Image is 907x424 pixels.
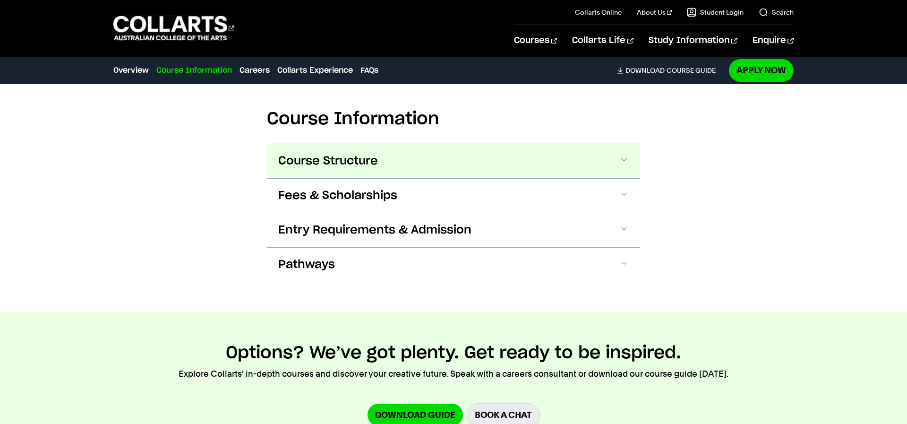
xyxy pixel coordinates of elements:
[514,25,557,56] a: Courses
[113,65,149,76] a: Overview
[637,8,672,17] a: About Us
[267,109,640,130] h2: Course Information
[226,343,681,363] h2: Options? We’ve got plenty. Get ready to be inspired.
[278,257,335,272] span: Pathways
[360,65,378,76] a: FAQs
[267,248,640,282] button: Pathways
[277,65,353,76] a: Collarts Experience
[278,188,397,203] span: Fees & Scholarships
[267,179,640,213] button: Fees & Scholarships
[267,213,640,247] button: Entry Requirements & Admission
[575,8,622,17] a: Collarts Online
[759,8,794,17] a: Search
[572,25,633,56] a: Collarts Life
[278,154,378,169] span: Course Structure
[625,66,665,75] span: Download
[240,65,270,76] a: Careers
[267,144,640,178] button: Course Structure
[278,223,471,238] span: Entry Requirements & Admission
[687,8,744,17] a: Student Login
[113,15,234,42] div: Go to homepage
[649,25,737,56] a: Study Information
[156,65,232,76] a: Course Information
[729,59,794,81] a: Apply Now
[179,367,728,381] p: Explore Collarts' in-depth courses and discover your creative future. Speak with a careers consul...
[753,25,794,56] a: Enquire
[617,66,723,75] a: DownloadCourse Guide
